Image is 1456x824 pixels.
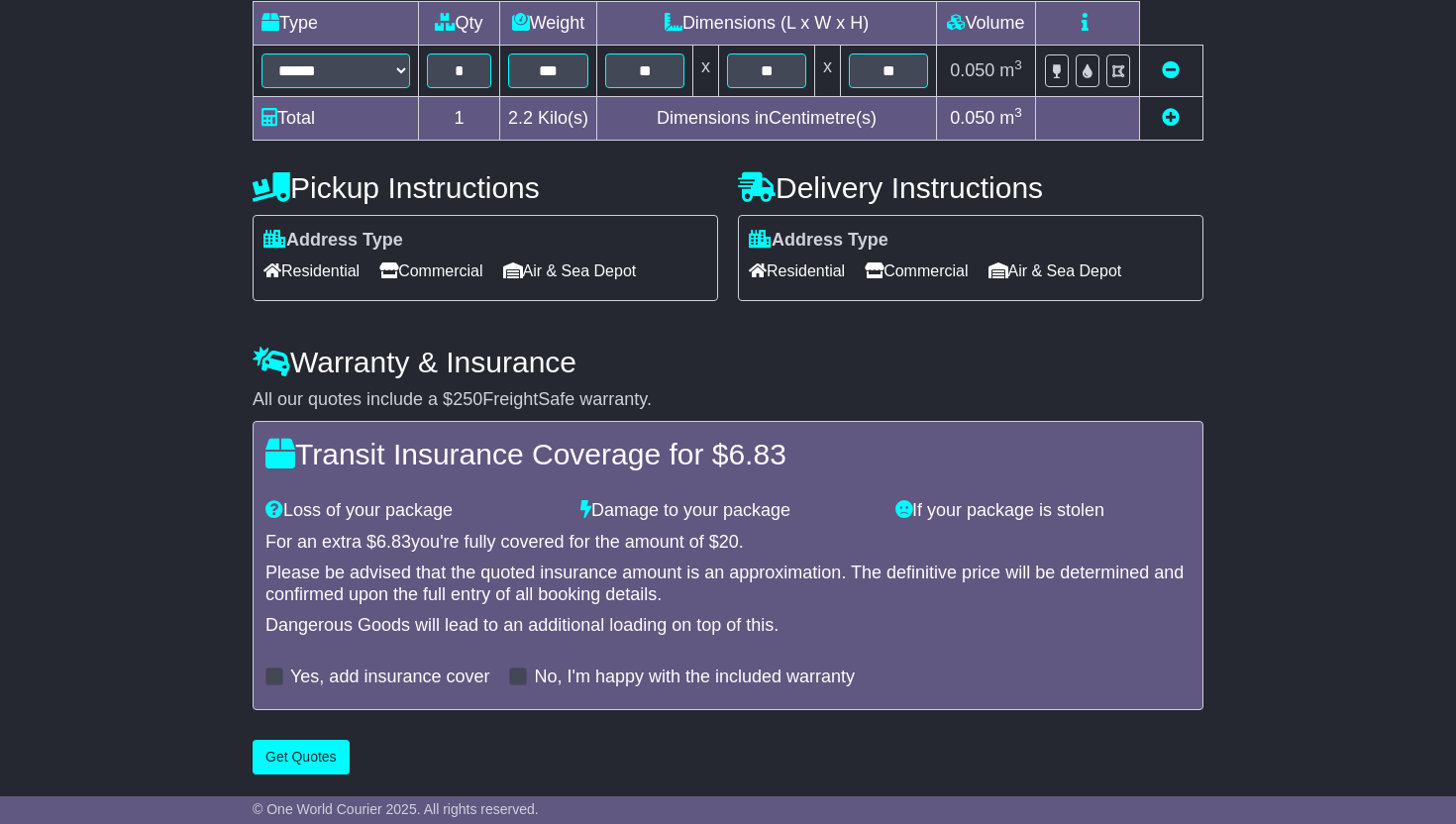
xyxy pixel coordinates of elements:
[376,532,411,552] span: 6.83
[503,256,637,286] span: Air & Sea Depot
[738,171,1203,204] h4: Delivery Instructions
[719,532,739,552] span: 20
[865,256,968,286] span: Commercial
[253,389,1203,411] div: All our quotes include a $ FreightSafe warranty.
[749,230,888,252] label: Address Type
[885,500,1200,522] div: If your package is stolen
[571,500,885,522] div: Damage to your package
[256,500,571,522] div: Loss of your package
[265,532,1191,554] div: For an extra $ you're fully covered for the amount of $ .
[419,1,500,45] td: Qty
[999,60,1022,80] span: m
[815,45,841,96] td: x
[988,256,1122,286] span: Air & Sea Depot
[265,563,1191,605] div: Please be advised that the quoted insurance amount is an approximation. The definitive price will...
[419,96,500,140] td: 1
[500,96,597,140] td: Kilo(s)
[253,801,539,817] span: © One World Courier 2025. All rights reserved.
[265,438,1191,470] h4: Transit Insurance Coverage for $
[263,256,360,286] span: Residential
[728,438,785,470] span: 6.83
[950,60,994,80] span: 0.050
[937,1,1036,45] td: Volume
[508,108,533,128] span: 2.2
[1014,57,1022,72] sup: 3
[290,667,489,688] label: Yes, add insurance cover
[453,389,482,409] span: 250
[253,171,718,204] h4: Pickup Instructions
[1162,108,1180,128] a: Add new item
[1162,60,1180,80] a: Remove this item
[534,667,855,688] label: No, I'm happy with the included warranty
[265,615,1191,637] div: Dangerous Goods will lead to an additional loading on top of this.
[253,740,350,774] button: Get Quotes
[1014,105,1022,120] sup: 3
[253,346,1203,378] h4: Warranty & Insurance
[749,256,845,286] span: Residential
[500,1,597,45] td: Weight
[597,1,937,45] td: Dimensions (L x W x H)
[693,45,719,96] td: x
[950,108,994,128] span: 0.050
[254,1,419,45] td: Type
[999,108,1022,128] span: m
[263,230,403,252] label: Address Type
[254,96,419,140] td: Total
[379,256,482,286] span: Commercial
[597,96,937,140] td: Dimensions in Centimetre(s)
